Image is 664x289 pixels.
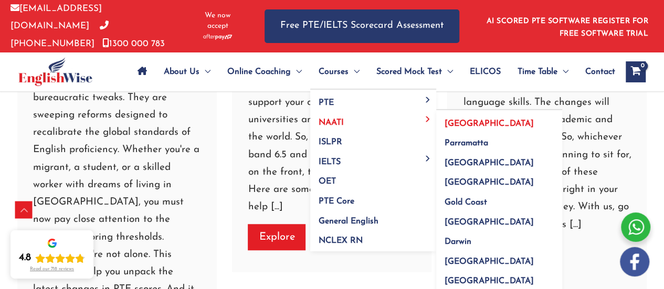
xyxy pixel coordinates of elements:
span: Menu Toggle [349,53,360,90]
a: About UsMenu Toggle [155,53,219,90]
a: [GEOGRAPHIC_DATA] [436,110,562,130]
span: Online Coaching [227,53,291,90]
a: Scored Mock TestMenu Toggle [368,53,461,90]
span: Menu Toggle [557,53,568,90]
img: cropped-ew-logo [18,57,92,86]
span: Time Table [518,53,557,90]
a: General English [310,208,436,228]
div: Read our 718 reviews [30,266,74,272]
span: [GEOGRAPHIC_DATA] [445,159,534,167]
span: Courses [319,53,349,90]
span: OET [319,177,336,186]
a: Gold Coast [436,189,562,209]
span: Parramatta [445,139,488,147]
a: [PHONE_NUMBER] [10,22,109,48]
a: [GEOGRAPHIC_DATA] [436,268,562,288]
a: Contact [577,53,615,90]
span: PTE Core [319,197,354,206]
a: View Shopping Cart, empty [626,61,646,82]
span: Gold Coast [445,198,487,207]
span: [GEOGRAPHIC_DATA] [445,277,534,285]
span: NCLEX RN [319,237,363,245]
a: CoursesMenu Toggle [310,53,368,90]
a: NCLEX RN [310,228,436,252]
a: ELICOS [461,53,509,90]
span: About Us [164,53,199,90]
a: OET [310,168,436,188]
a: 1300 000 783 [102,39,165,48]
a: PTEMenu Toggle [310,90,436,110]
span: [GEOGRAPHIC_DATA] [445,258,534,266]
span: [GEOGRAPHIC_DATA] [445,178,534,187]
img: Afterpay-Logo [203,34,232,40]
div: 4.8 [19,252,31,264]
span: Menu Toggle [199,53,210,90]
span: Darwin [445,238,471,246]
a: ISLPR [310,129,436,149]
a: Parramatta [436,130,562,150]
a: NAATIMenu Toggle [310,109,436,129]
span: General English [319,217,378,226]
a: [GEOGRAPHIC_DATA] [436,149,562,169]
span: Menu Toggle [291,53,302,90]
a: [GEOGRAPHIC_DATA] [436,169,562,189]
img: white-facebook.png [620,247,649,276]
span: PTE [319,99,334,107]
a: Time TableMenu Toggle [509,53,577,90]
a: Darwin [436,229,562,249]
span: Scored Mock Test [376,53,442,90]
a: [EMAIL_ADDRESS][DOMAIN_NAME] [10,4,102,30]
a: AI SCORED PTE SOFTWARE REGISTER FOR FREE SOFTWARE TRIAL [487,17,649,38]
nav: Site Navigation: Main Menu [129,53,615,90]
span: [GEOGRAPHIC_DATA] [445,218,534,227]
div: Rating: 4.8 out of 5 [19,252,85,264]
span: [GEOGRAPHIC_DATA] [445,120,534,128]
span: Menu Toggle [422,97,434,102]
a: IELTSMenu Toggle [310,148,436,168]
a: Online CoachingMenu Toggle [219,53,310,90]
span: Contact [585,53,615,90]
aside: Header Widget 1 [480,9,654,43]
span: Menu Toggle [422,116,434,122]
a: [GEOGRAPHIC_DATA] [436,248,562,268]
a: PTE Core [310,188,436,208]
a: [GEOGRAPHIC_DATA] [436,209,562,229]
span: Menu Toggle [422,156,434,162]
span: IELTS [319,158,341,166]
a: Free PTE/IELTS Scorecard Assessment [265,9,459,42]
span: Menu Toggle [442,53,453,90]
span: ISLPR [319,138,342,146]
a: Explore [248,224,305,250]
span: NAATI [319,119,344,127]
span: We now accept [197,10,238,31]
span: ELICOS [470,53,501,90]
